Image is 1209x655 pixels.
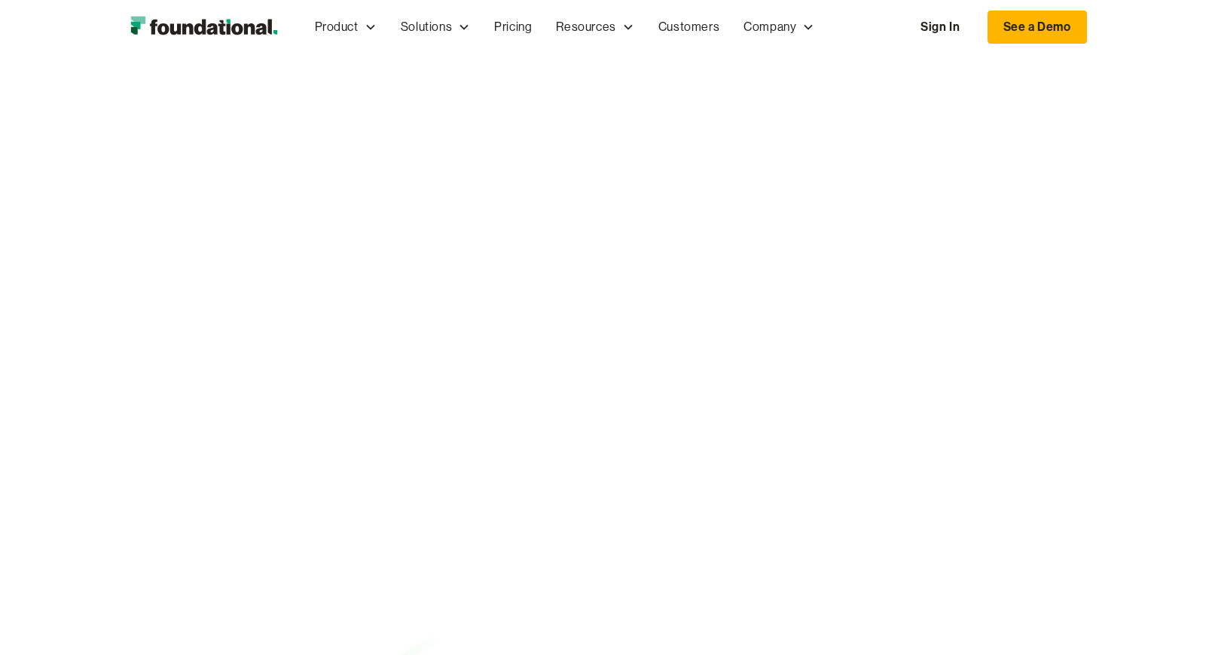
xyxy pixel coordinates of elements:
[389,2,482,52] div: Solutions
[556,17,615,37] div: Resources
[544,2,646,52] div: Resources
[988,11,1087,44] a: See a Demo
[482,2,544,52] a: Pricing
[743,17,796,37] div: Company
[303,2,389,52] div: Product
[401,17,452,37] div: Solutions
[905,11,975,43] a: Sign In
[646,2,731,52] a: Customers
[315,17,359,37] div: Product
[123,12,285,42] a: home
[123,12,285,42] img: Foundational Logo
[731,2,826,52] div: Company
